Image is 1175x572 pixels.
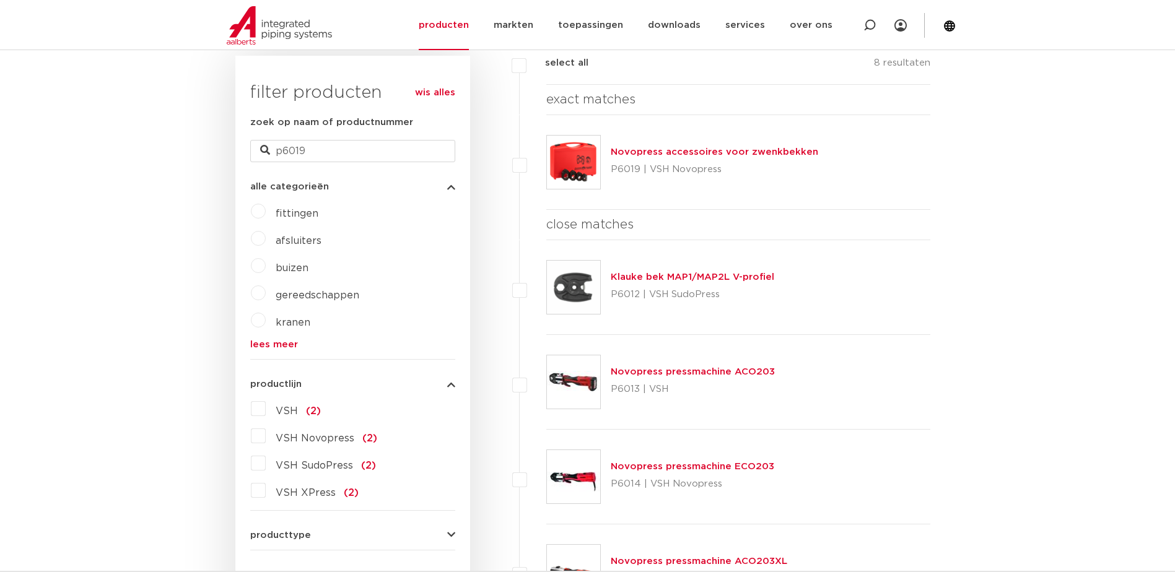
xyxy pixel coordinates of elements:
p: 8 resultaten [874,56,930,75]
span: VSH [276,406,298,416]
a: buizen [276,263,308,273]
input: zoeken [250,140,455,162]
a: Novopress pressmachine ACO203 [611,367,775,376]
span: VSH SudoPress [276,461,353,470]
span: productlijn [250,379,302,389]
span: (2) [361,461,376,470]
span: (2) [362,433,377,443]
span: producttype [250,531,311,540]
img: Thumbnail for Novopress pressmachine ACO203 [547,355,600,409]
span: alle categorieën [250,182,329,191]
label: zoek op naam of productnummer [250,115,413,130]
img: Thumbnail for Novopress pressmachine ECO203 [547,450,600,503]
h4: exact matches [546,90,931,110]
a: Novopress pressmachine ECO203 [611,462,774,471]
a: fittingen [276,209,318,219]
p: P6014 | VSH Novopress [611,474,774,494]
p: P6019 | VSH Novopress [611,160,818,180]
a: Novopress pressmachine ACO203XL [611,557,787,566]
p: P6012 | VSH SudoPress [611,285,774,305]
h4: close matches [546,215,931,235]
a: lees meer [250,340,455,349]
button: productlijn [250,379,455,389]
a: afsluiters [276,236,321,246]
span: (2) [306,406,321,416]
button: alle categorieën [250,182,455,191]
button: producttype [250,531,455,540]
a: kranen [276,318,310,327]
a: Novopress accessoires voor zwenkbekken [611,147,818,157]
p: P6013 | VSH [611,379,775,399]
img: Thumbnail for Novopress accessoires voor zwenkbekken [547,136,600,189]
span: VSH XPress [276,488,336,498]
label: select all [526,56,588,71]
span: VSH Novopress [276,433,354,443]
a: gereedschappen [276,290,359,300]
img: Thumbnail for Klauke bek MAP1/MAP2L V-profiel [547,261,600,314]
a: Klauke bek MAP1/MAP2L V-profiel [611,272,774,282]
h3: filter producten [250,80,455,105]
span: (2) [344,488,359,498]
a: wis alles [415,85,455,100]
